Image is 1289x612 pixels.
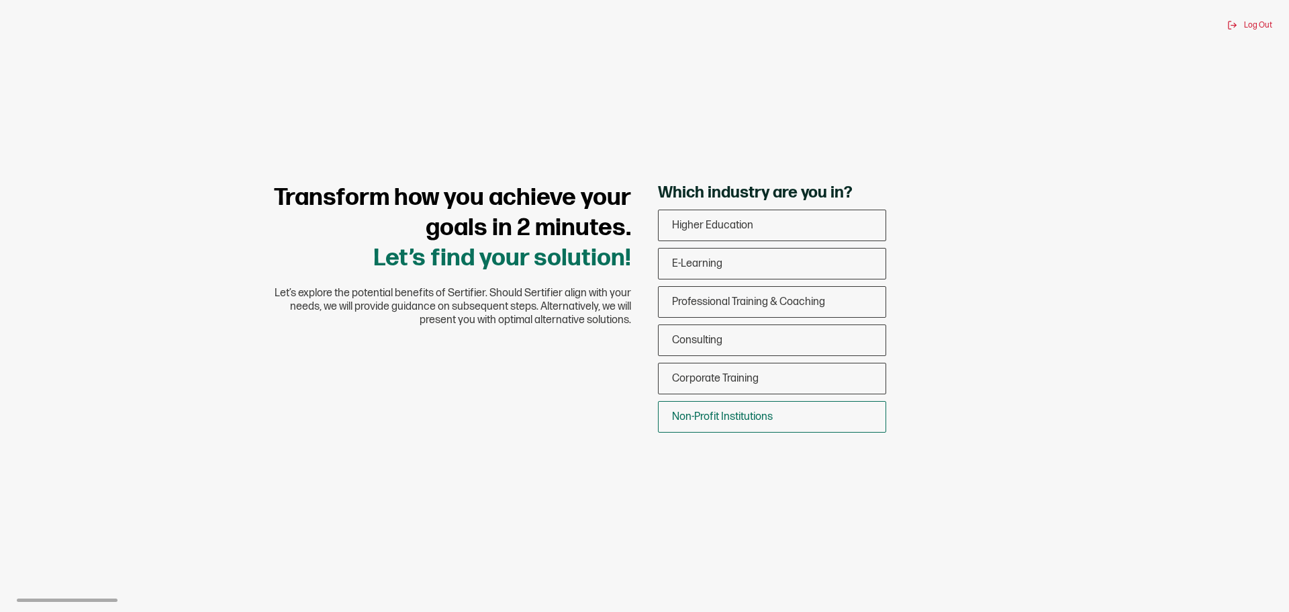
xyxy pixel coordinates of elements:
span: Transform how you achieve your goals in 2 minutes. [274,183,631,243]
h1: Let’s find your solution! [255,183,631,273]
span: Higher Education [672,219,753,232]
span: E-Learning [672,257,722,270]
span: Log Out [1244,20,1272,30]
span: Which industry are you in? [658,183,853,203]
span: Corporate Training [672,372,759,385]
span: Let’s explore the potential benefits of Sertifier. Should Sertifier align with your needs, we wil... [255,287,631,327]
iframe: Chat Widget [1222,548,1289,612]
span: Consulting [672,334,722,347]
span: Professional Training & Coaching [672,296,825,308]
span: Non-Profit Institutions [672,410,773,423]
